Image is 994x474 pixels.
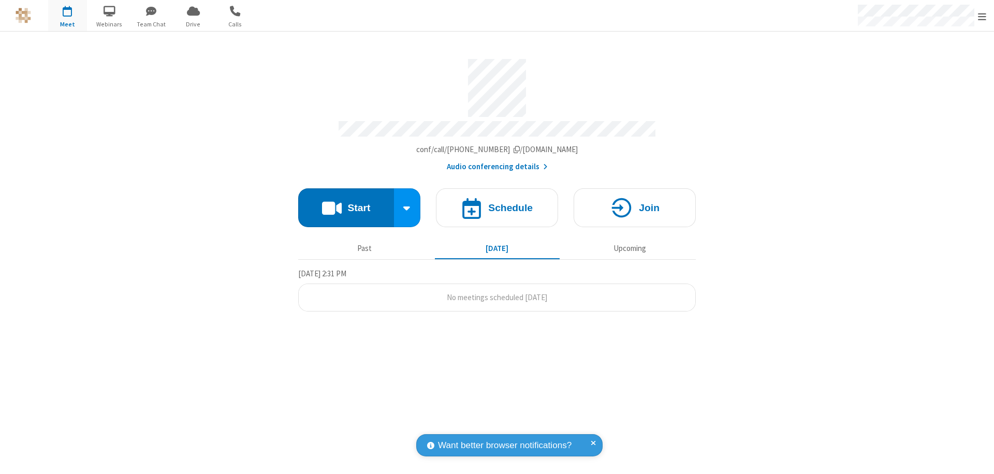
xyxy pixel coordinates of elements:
[132,20,171,29] span: Team Chat
[16,8,31,23] img: QA Selenium DO NOT DELETE OR CHANGE
[488,203,533,213] h4: Schedule
[436,188,558,227] button: Schedule
[298,268,696,312] section: Today's Meetings
[394,188,421,227] div: Start conference options
[48,20,87,29] span: Meet
[574,188,696,227] button: Join
[90,20,129,29] span: Webinars
[447,292,547,302] span: No meetings scheduled [DATE]
[216,20,255,29] span: Calls
[567,239,692,258] button: Upcoming
[347,203,370,213] h4: Start
[438,439,572,452] span: Want better browser notifications?
[298,51,696,173] section: Account details
[435,239,560,258] button: [DATE]
[174,20,213,29] span: Drive
[416,144,578,154] span: Copy my meeting room link
[639,203,660,213] h4: Join
[447,161,548,173] button: Audio conferencing details
[416,144,578,156] button: Copy my meeting room linkCopy my meeting room link
[302,239,427,258] button: Past
[298,269,346,278] span: [DATE] 2:31 PM
[298,188,394,227] button: Start
[968,447,986,467] iframe: Chat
